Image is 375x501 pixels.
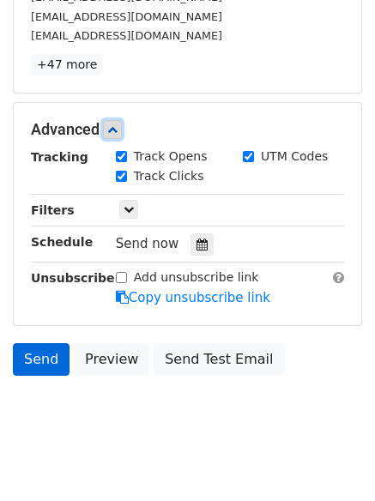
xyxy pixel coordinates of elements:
a: Send [13,343,70,376]
iframe: Chat Widget [289,419,375,501]
small: [EMAIL_ADDRESS][DOMAIN_NAME] [31,29,222,42]
a: Send Test Email [154,343,284,376]
label: Track Opens [134,148,208,166]
span: Send now [116,236,179,251]
strong: Tracking [31,150,88,164]
a: Copy unsubscribe link [116,290,270,305]
strong: Schedule [31,235,93,249]
h5: Advanced [31,120,344,139]
strong: Filters [31,203,75,217]
small: [EMAIL_ADDRESS][DOMAIN_NAME] [31,10,222,23]
label: Add unsubscribe link [134,269,259,287]
label: UTM Codes [261,148,328,166]
strong: Unsubscribe [31,271,115,285]
a: Preview [74,343,149,376]
label: Track Clicks [134,167,204,185]
a: +47 more [31,54,103,75]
